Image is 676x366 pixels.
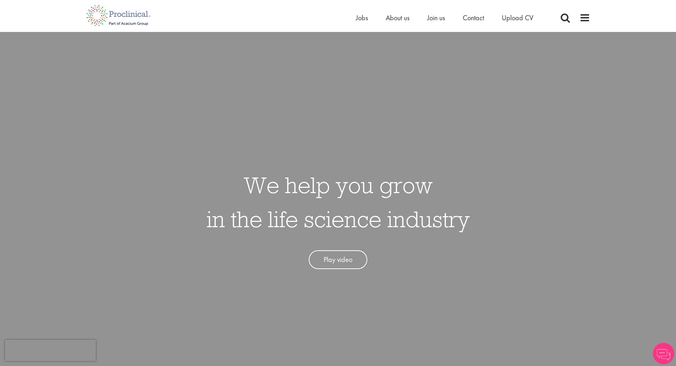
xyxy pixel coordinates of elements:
[356,13,368,22] a: Jobs
[463,13,484,22] a: Contact
[427,13,445,22] a: Join us
[207,168,470,236] h1: We help you grow in the life science industry
[653,343,674,364] img: Chatbot
[386,13,410,22] a: About us
[309,250,367,269] a: Play video
[502,13,533,22] a: Upload CV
